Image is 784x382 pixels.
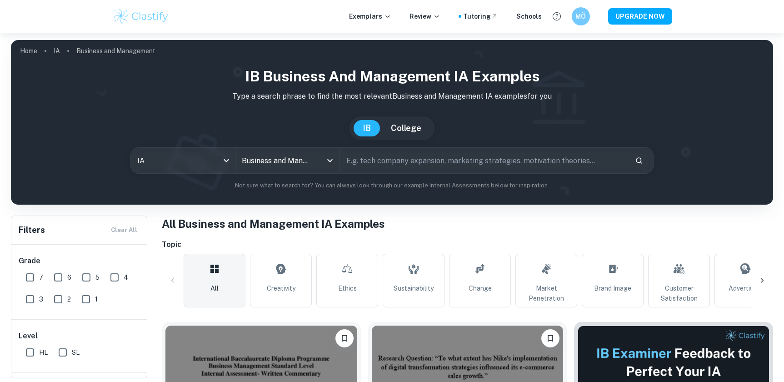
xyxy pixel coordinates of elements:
button: Bookmark [541,329,559,347]
p: Not sure what to search for? You can always look through our example Internal Assessments below f... [18,181,766,190]
span: Advertising [729,283,762,293]
p: Type a search phrase to find the most relevant Business and Management IA examples for you [18,91,766,102]
span: 1 [95,294,98,304]
span: 2 [67,294,71,304]
span: 3 [39,294,43,304]
span: 4 [124,272,128,282]
span: 6 [67,272,71,282]
img: Clastify logo [112,7,170,25]
button: Open [324,154,336,167]
h6: MÖ [575,11,586,21]
span: Customer Satisfaction [652,283,706,303]
h6: Filters [19,224,45,236]
h6: Level [19,331,140,342]
span: Ethics [338,283,357,293]
input: E.g. tech company expansion, marketing strategies, motivation theories... [340,148,628,173]
span: Sustainability [394,283,434,293]
span: HL [39,347,48,357]
img: profile cover [11,40,773,205]
span: Creativity [267,283,295,293]
span: Brand Image [594,283,631,293]
span: Change [469,283,492,293]
span: All [210,283,219,293]
button: IB [354,120,380,136]
button: Search [631,153,647,168]
span: Market Penetration [519,283,573,303]
div: IA [131,148,235,173]
a: Tutoring [463,11,498,21]
button: College [382,120,430,136]
h1: IB Business and Management IA examples [18,65,766,87]
span: 7 [39,272,43,282]
span: SL [72,347,80,357]
a: Home [20,45,37,57]
h1: All Business and Management IA Examples [162,216,773,232]
p: Business and Management [76,46,155,56]
a: Schools [516,11,542,21]
h6: Topic [162,239,773,250]
p: Exemplars [349,11,391,21]
button: Help and Feedback [549,9,564,24]
button: MÖ [572,7,590,25]
h6: Grade [19,256,140,266]
span: 5 [95,272,100,282]
button: Bookmark [335,329,354,347]
a: IA [54,45,60,57]
button: UPGRADE NOW [608,8,672,25]
p: Review [409,11,440,21]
